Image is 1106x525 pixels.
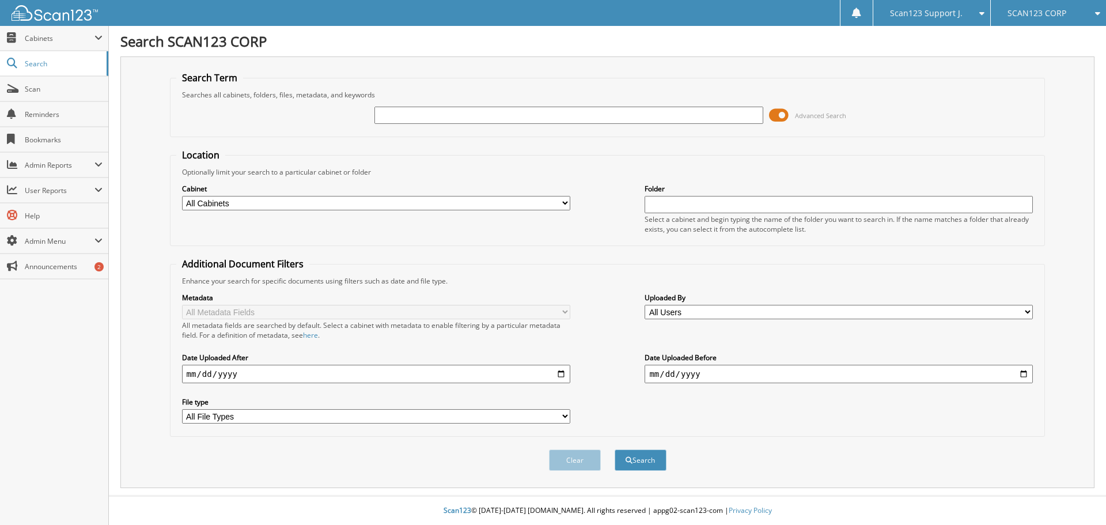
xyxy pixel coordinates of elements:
[176,167,1039,177] div: Optionally limit your search to a particular cabinet or folder
[182,184,570,194] label: Cabinet
[645,293,1033,303] label: Uploaded By
[549,450,601,471] button: Clear
[645,353,1033,362] label: Date Uploaded Before
[109,497,1106,525] div: © [DATE]-[DATE] [DOMAIN_NAME]. All rights reserved | appg02-scan123-com |
[1007,10,1066,17] span: SCAN123 CORP
[25,186,94,195] span: User Reports
[25,160,94,170] span: Admin Reports
[615,450,666,471] button: Search
[25,84,103,94] span: Scan
[25,109,103,119] span: Reminders
[182,320,570,340] div: All metadata fields are searched by default. Select a cabinet with metadata to enable filtering b...
[182,293,570,303] label: Metadata
[176,258,309,270] legend: Additional Document Filters
[25,33,94,43] span: Cabinets
[444,505,471,515] span: Scan123
[120,32,1094,51] h1: Search SCAN123 CORP
[25,211,103,221] span: Help
[25,262,103,271] span: Announcements
[182,397,570,407] label: File type
[303,330,318,340] a: here
[94,262,104,271] div: 2
[25,135,103,145] span: Bookmarks
[176,90,1039,100] div: Searches all cabinets, folders, files, metadata, and keywords
[890,10,963,17] span: Scan123 Support J.
[12,5,98,21] img: scan123-logo-white.svg
[25,236,94,246] span: Admin Menu
[176,71,243,84] legend: Search Term
[176,149,225,161] legend: Location
[25,59,101,69] span: Search
[645,184,1033,194] label: Folder
[182,353,570,362] label: Date Uploaded After
[176,276,1039,286] div: Enhance your search for specific documents using filters such as date and file type.
[182,365,570,383] input: start
[795,111,846,120] span: Advanced Search
[645,214,1033,234] div: Select a cabinet and begin typing the name of the folder you want to search in. If the name match...
[645,365,1033,383] input: end
[729,505,772,515] a: Privacy Policy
